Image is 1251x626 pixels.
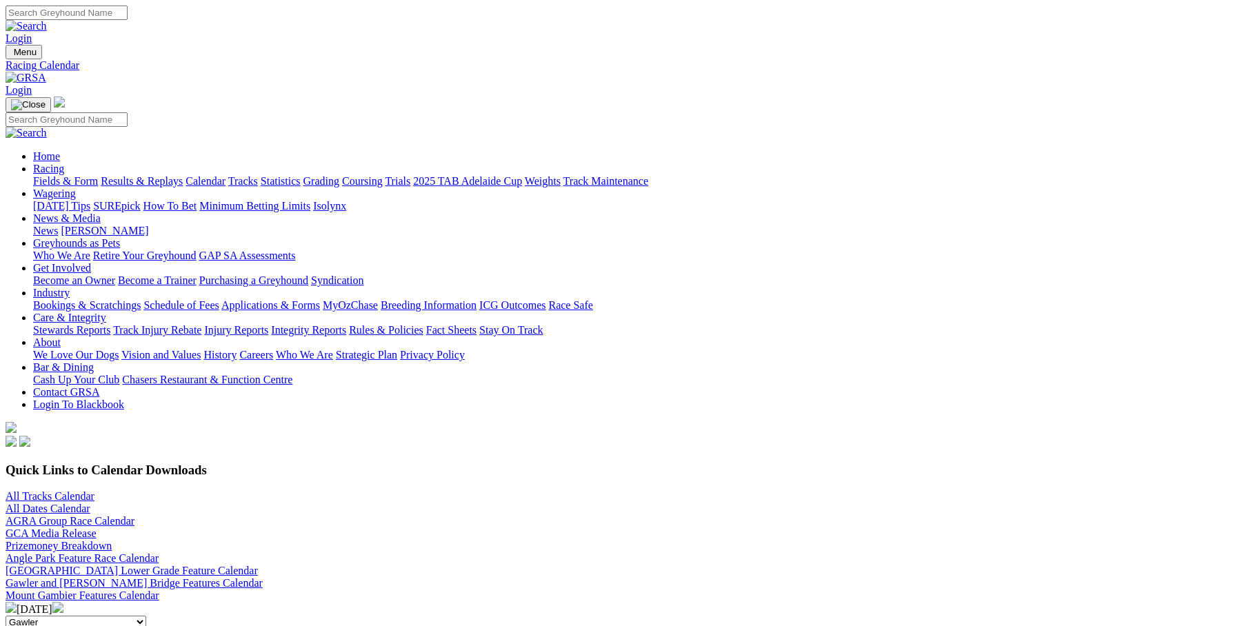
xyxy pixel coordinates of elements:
a: Track Injury Rebate [113,324,201,336]
a: Contact GRSA [33,386,99,398]
a: Stay On Track [479,324,543,336]
div: News & Media [33,225,1245,237]
a: Become an Owner [33,274,115,286]
a: Integrity Reports [271,324,346,336]
a: 2025 TAB Adelaide Cup [413,175,522,187]
a: Isolynx [313,200,346,212]
a: Login [6,32,32,44]
a: Fields & Form [33,175,98,187]
a: Get Involved [33,262,91,274]
a: AGRA Group Race Calendar [6,515,134,527]
a: Care & Integrity [33,312,106,323]
a: Cash Up Your Club [33,374,119,385]
a: Purchasing a Greyhound [199,274,308,286]
a: Retire Your Greyhound [93,250,197,261]
a: Careers [239,349,273,361]
img: Close [11,99,46,110]
div: Greyhounds as Pets [33,250,1245,262]
a: Bar & Dining [33,361,94,373]
a: Wagering [33,188,76,199]
div: Industry [33,299,1245,312]
a: Schedule of Fees [143,299,219,311]
div: Get Involved [33,274,1245,287]
a: Who We Are [276,349,333,361]
a: GAP SA Assessments [199,250,296,261]
a: Login [6,84,32,96]
img: Search [6,127,47,139]
a: Race Safe [548,299,592,311]
img: facebook.svg [6,436,17,447]
a: ICG Outcomes [479,299,546,311]
a: Applications & Forms [221,299,320,311]
a: Breeding Information [381,299,477,311]
a: Racing Calendar [6,59,1245,72]
a: Results & Replays [101,175,183,187]
a: Racing [33,163,64,174]
a: GCA Media Release [6,527,97,539]
img: chevron-right-pager-white.svg [52,602,63,613]
div: Care & Integrity [33,324,1245,336]
a: Weights [525,175,561,187]
a: Calendar [186,175,226,187]
a: News & Media [33,212,101,224]
span: Menu [14,47,37,57]
a: About [33,336,61,348]
a: Fact Sheets [426,324,477,336]
a: MyOzChase [323,299,378,311]
img: chevron-left-pager-white.svg [6,602,17,613]
a: Gawler and [PERSON_NAME] Bridge Features Calendar [6,577,263,589]
a: Track Maintenance [563,175,648,187]
a: Prizemoney Breakdown [6,540,112,552]
a: Minimum Betting Limits [199,200,310,212]
a: Angle Park Feature Race Calendar [6,552,159,564]
input: Search [6,112,128,127]
a: Statistics [261,175,301,187]
a: Grading [303,175,339,187]
img: Search [6,20,47,32]
a: Privacy Policy [400,349,465,361]
a: Login To Blackbook [33,398,124,410]
a: [PERSON_NAME] [61,225,148,236]
a: Bookings & Scratchings [33,299,141,311]
div: Bar & Dining [33,374,1245,386]
a: All Tracks Calendar [6,490,94,502]
h3: Quick Links to Calendar Downloads [6,463,1245,478]
a: Injury Reports [204,324,268,336]
a: History [203,349,237,361]
a: [GEOGRAPHIC_DATA] Lower Grade Feature Calendar [6,565,258,576]
img: logo-grsa-white.png [6,422,17,433]
a: Syndication [311,274,363,286]
input: Search [6,6,128,20]
img: GRSA [6,72,46,84]
a: Mount Gambier Features Calendar [6,589,159,601]
a: SUREpick [93,200,140,212]
a: Industry [33,287,70,299]
a: Become a Trainer [118,274,197,286]
a: Stewards Reports [33,324,110,336]
a: [DATE] Tips [33,200,90,212]
div: [DATE] [6,602,1245,616]
a: Rules & Policies [349,324,423,336]
div: Wagering [33,200,1245,212]
a: Home [33,150,60,162]
a: Tracks [228,175,258,187]
a: Coursing [342,175,383,187]
a: Greyhounds as Pets [33,237,120,249]
div: Racing [33,175,1245,188]
a: News [33,225,58,236]
button: Toggle navigation [6,45,42,59]
a: Trials [385,175,410,187]
img: twitter.svg [19,436,30,447]
button: Toggle navigation [6,97,51,112]
a: How To Bet [143,200,197,212]
div: About [33,349,1245,361]
a: Chasers Restaurant & Function Centre [122,374,292,385]
img: logo-grsa-white.png [54,97,65,108]
a: We Love Our Dogs [33,349,119,361]
a: Vision and Values [121,349,201,361]
a: Who We Are [33,250,90,261]
a: All Dates Calendar [6,503,90,514]
a: Strategic Plan [336,349,397,361]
